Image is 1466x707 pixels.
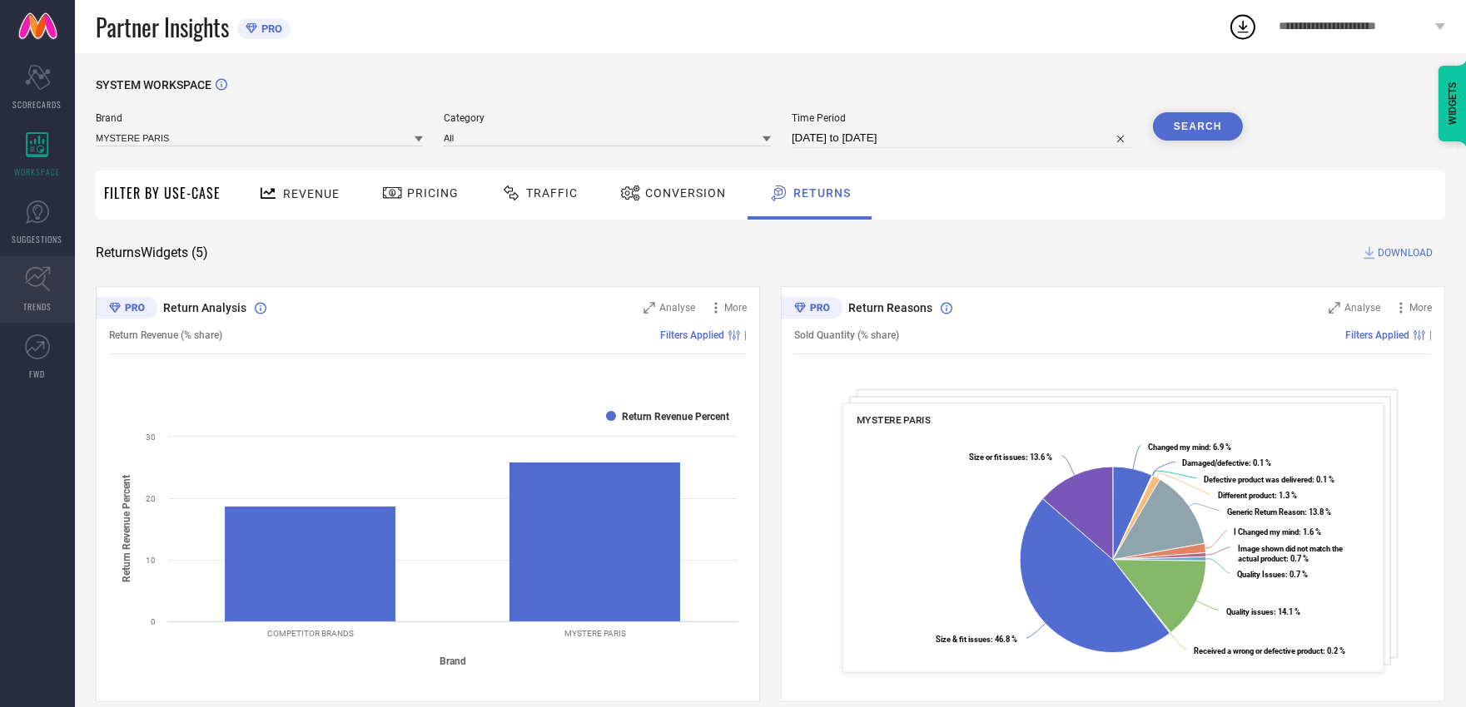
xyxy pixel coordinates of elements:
tspan: Brand [440,655,466,667]
text: : 6.9 % [1149,442,1232,452]
text: : 0.7 % [1238,544,1344,563]
span: Filters Applied [660,329,724,341]
span: Returns Widgets ( 5 ) [96,245,208,261]
text: MYSTERE PARIS [564,629,626,638]
span: Pricing [407,186,459,200]
span: Returns [793,186,851,200]
span: Return Reasons [848,301,932,314]
text: Return Revenue Percent [622,411,729,423]
text: : 1.6 % [1234,528,1321,537]
tspan: Different product [1218,491,1275,500]
span: DOWNLOAD [1378,245,1433,261]
tspan: Damaged/defective [1182,458,1249,467]
text: 20 [146,494,156,503]
svg: Zoom [1329,302,1340,314]
span: Partner Insights [96,10,229,44]
tspan: Size & fit issues [937,635,991,644]
div: Premium [96,297,157,322]
text: : 46.8 % [937,635,1018,644]
text: : 13.8 % [1227,507,1331,517]
span: WORKSPACE [15,166,61,178]
span: PRO [257,22,282,35]
span: MYSTERE PARIS [857,414,930,426]
tspan: Size or fit issues [969,452,1026,462]
text: : 0.2 % [1194,646,1345,655]
tspan: Defective product was delivered [1204,475,1312,484]
tspan: Generic Return Reason [1227,507,1304,517]
span: Analyse [659,302,695,314]
span: SYSTEM WORKSPACE [96,78,211,91]
span: Conversion [645,186,726,200]
span: Revenue [283,187,340,200]
tspan: I Changed my mind [1234,528,1299,537]
text: 0 [151,617,156,626]
span: Analyse [1344,302,1380,314]
span: Sold Quantity (% share) [794,329,899,341]
div: Open download list [1228,12,1258,42]
text: 10 [146,556,156,565]
tspan: Changed my mind [1149,442,1210,452]
tspan: Return Revenue Percent [121,475,132,582]
text: : 0.7 % [1237,571,1308,580]
text: : 0.1 % [1204,475,1334,484]
tspan: Quality Issues [1237,571,1285,580]
text: COMPETITOR BRANDS [267,629,354,638]
span: Category [444,112,771,124]
svg: Zoom [644,302,655,314]
span: Time Period [792,112,1132,124]
span: Traffic [526,186,578,200]
span: Return Revenue (% share) [109,329,222,341]
tspan: Received a wrong or defective product [1194,646,1323,655]
span: | [1429,329,1432,341]
span: Brand [96,112,423,124]
text: 30 [146,433,156,442]
span: | [744,329,747,341]
text: : 1.3 % [1218,491,1297,500]
span: More [724,302,747,314]
text: : 13.6 % [969,452,1052,462]
text: : 0.1 % [1182,458,1271,467]
span: FWD [30,368,46,380]
div: Premium [781,297,842,322]
button: Search [1153,112,1243,141]
span: TRENDS [23,300,52,313]
text: : 14.1 % [1226,607,1300,616]
span: More [1409,302,1432,314]
span: Filter By Use-Case [104,183,221,203]
span: Return Analysis [163,301,246,314]
span: SUGGESTIONS [12,233,63,245]
span: Filters Applied [1345,329,1409,341]
tspan: Image shown did not match the actual product [1238,544,1344,563]
input: Select time period [792,128,1132,148]
tspan: Quality issues [1226,607,1274,616]
span: SCORECARDS [13,98,62,111]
